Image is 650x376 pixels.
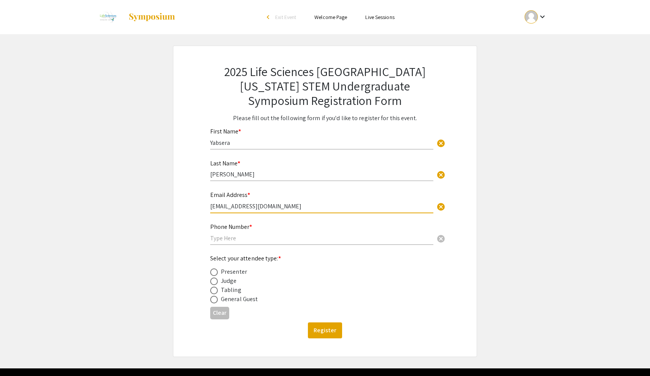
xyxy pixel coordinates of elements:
button: Clear [433,167,449,182]
input: Type Here [210,234,433,242]
mat-label: Email Address [210,191,250,199]
input: Type Here [210,139,433,147]
button: Clear [210,307,229,319]
span: cancel [436,170,445,179]
button: Clear [433,231,449,246]
button: Register [308,322,342,338]
iframe: Chat [6,342,32,370]
button: Expand account dropdown [517,8,555,25]
span: cancel [436,202,445,211]
mat-label: Last Name [210,159,240,167]
mat-label: Select your attendee type: [210,254,281,262]
input: Type Here [210,202,433,210]
a: 2025 Life Sciences South Florida STEM Undergraduate Symposium [95,8,176,27]
img: 2025 Life Sciences South Florida STEM Undergraduate Symposium [95,8,120,27]
div: Presenter [221,267,247,276]
div: Judge [221,276,237,286]
h2: 2025 Life Sciences [GEOGRAPHIC_DATA][US_STATE] STEM Undergraduate Symposium Registration Form [210,64,440,108]
div: Tabling [221,286,241,295]
input: Type Here [210,170,433,178]
p: Please fill out the following form if you'd like to register for this event. [210,114,440,123]
button: Clear [433,199,449,214]
a: Live Sessions [365,14,394,21]
button: Clear [433,135,449,150]
div: arrow_back_ios [267,15,271,19]
span: cancel [436,234,445,243]
span: cancel [436,139,445,148]
mat-icon: Expand account dropdown [538,12,547,21]
mat-label: First Name [210,127,241,135]
mat-label: Phone Number [210,223,252,231]
a: Welcome Page [314,14,347,21]
span: Exit Event [275,14,296,21]
img: Symposium by ForagerOne [128,13,176,22]
div: General Guest [221,295,258,304]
